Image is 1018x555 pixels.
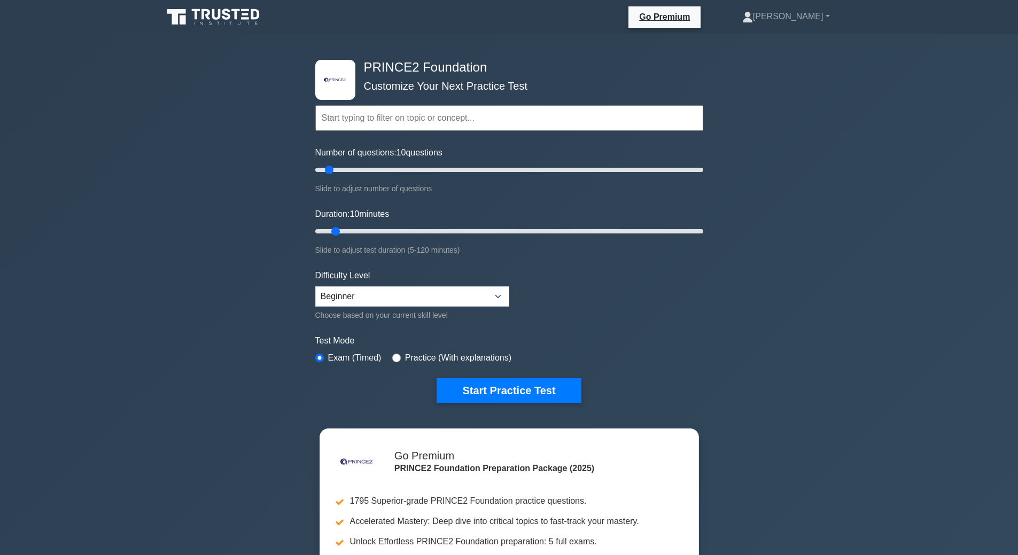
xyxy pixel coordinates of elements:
span: 10 [397,148,406,157]
h4: PRINCE2 Foundation [360,60,651,75]
div: Slide to adjust test duration (5-120 minutes) [315,244,703,256]
button: Start Practice Test [437,378,581,403]
div: Slide to adjust number of questions [315,182,703,195]
label: Duration: minutes [315,208,390,221]
input: Start typing to filter on topic or concept... [315,105,703,131]
label: Difficulty Level [315,269,370,282]
label: Number of questions: questions [315,146,442,159]
span: 10 [349,209,359,218]
label: Exam (Timed) [328,351,382,364]
label: Practice (With explanations) [405,351,511,364]
label: Test Mode [315,334,703,347]
a: Go Premium [633,10,696,24]
a: [PERSON_NAME] [717,6,856,27]
div: Choose based on your current skill level [315,309,509,322]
